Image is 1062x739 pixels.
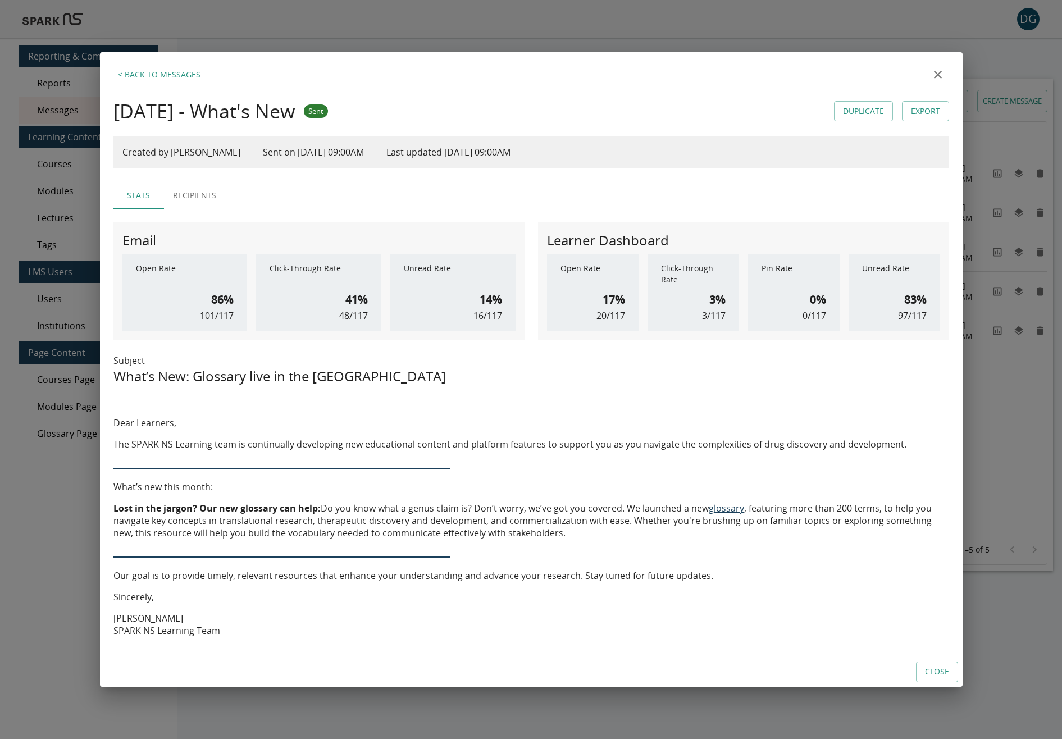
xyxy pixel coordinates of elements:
button: Stats [113,182,164,209]
h6: 41% [345,291,368,309]
p: [PERSON_NAME] SPARK NS Learning Team [113,612,949,637]
p: 101 / 117 [200,309,234,322]
h4: [DATE] - What's New [113,99,295,123]
p: Open Rate [136,263,234,285]
p: What’s new this month: [113,481,949,493]
p: Unread Rate [404,263,502,285]
p: Click-Through Rate [661,263,726,285]
h5: Email [122,231,156,249]
p: Do you know what a genus claim is? Don’t worry, we’ve got you covered. We launched a new , featur... [113,502,949,539]
h6: 3% [709,291,726,309]
p: 3 / 117 [702,309,726,322]
strong: Lost in the jargon? Our new glossary can help: [113,502,321,514]
p: Our goal is to provide timely, relevant resources that enhance your understanding and advance you... [113,569,949,582]
p: Subject [113,354,949,367]
h6: 0% [810,291,826,309]
button: close [927,63,949,86]
p: Last updated [DATE] 09:00AM [386,145,511,159]
h6: 86% [211,291,234,309]
p: Created by [PERSON_NAME] [122,145,240,159]
p: Sincerely, [113,591,949,603]
button: Duplicate [834,101,893,122]
a: glossary [709,502,744,514]
button: Back to Messages [113,63,205,86]
p: 16 / 117 [473,309,502,322]
p: 20 / 117 [596,309,625,322]
p: Pin Rate [762,263,826,285]
p: The SPARK NS Learning team is continually developing new educational content and platform feature... [113,438,949,450]
p: 48 / 117 [339,309,368,322]
button: Close [916,662,958,682]
h5: What’s New: Glossary live in the [GEOGRAPHIC_DATA] [113,367,949,385]
button: Recipients [164,182,225,209]
p: 97 / 117 [898,309,927,322]
h6: 17% [603,291,625,309]
span: Sent [304,106,328,116]
div: Active Tab [113,182,949,209]
p: Sent on [DATE] 09:00AM [263,145,364,159]
p: 0 / 117 [803,309,826,322]
a: Export [902,101,949,122]
h6: 14% [480,291,502,309]
p: Unread Rate [862,263,927,285]
p: Dear Learners, [113,417,949,429]
h6: 83% [904,291,927,309]
p: Click-Through Rate [270,263,368,285]
h5: Learner Dashboard [547,231,669,249]
p: Open Rate [560,263,625,285]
